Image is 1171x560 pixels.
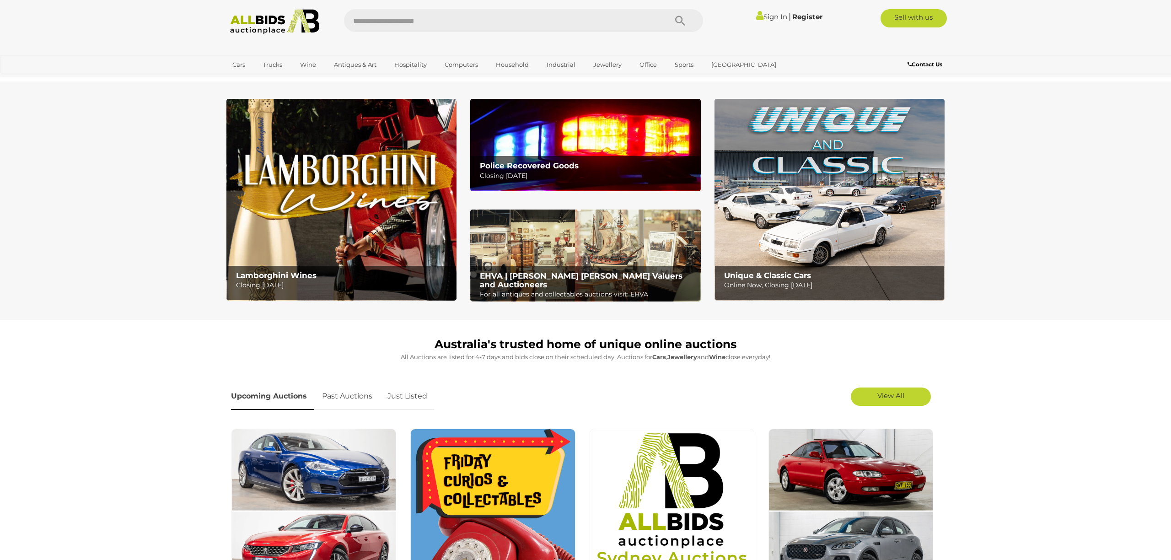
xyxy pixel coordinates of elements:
img: Lamborghini Wines [226,99,457,301]
span: | [789,11,791,22]
a: Hospitality [388,57,433,72]
a: View All [851,388,931,406]
img: Unique & Classic Cars [714,99,945,301]
a: Sign In [756,12,787,21]
b: Unique & Classic Cars [724,271,811,280]
a: Lamborghini Wines Lamborghini Wines Closing [DATE] [226,99,457,301]
strong: Wine [709,353,725,361]
a: Police Recovered Goods Police Recovered Goods Closing [DATE] [470,99,700,191]
a: Cars [226,57,251,72]
a: Office [634,57,663,72]
a: Industrial [541,57,581,72]
a: Past Auctions [315,383,379,410]
p: For all antiques and collectables auctions visit: EHVA [480,289,695,300]
b: Police Recovered Goods [480,161,579,170]
a: Household [490,57,535,72]
a: Contact Us [908,59,945,70]
a: [GEOGRAPHIC_DATA] [705,57,782,72]
a: Unique & Classic Cars Unique & Classic Cars Online Now, Closing [DATE] [714,99,945,301]
a: Sports [669,57,699,72]
h1: Australia's trusted home of unique online auctions [231,338,940,351]
span: View All [877,391,904,400]
a: Wine [294,57,322,72]
a: Trucks [257,57,288,72]
b: Contact Us [908,61,942,68]
strong: Jewellery [667,353,697,361]
a: Jewellery [587,57,628,72]
a: Antiques & Art [328,57,382,72]
b: Lamborghini Wines [236,271,317,280]
a: Computers [439,57,484,72]
button: Search [657,9,703,32]
b: EHVA | [PERSON_NAME] [PERSON_NAME] Valuers and Auctioneers [480,271,682,289]
a: Upcoming Auctions [231,383,314,410]
a: EHVA | Evans Hastings Valuers and Auctioneers EHVA | [PERSON_NAME] [PERSON_NAME] Valuers and Auct... [470,210,700,302]
p: Closing [DATE] [480,170,695,182]
p: Closing [DATE] [236,280,451,291]
img: Police Recovered Goods [470,99,700,191]
p: All Auctions are listed for 4-7 days and bids close on their scheduled day. Auctions for , and cl... [231,352,940,362]
a: Just Listed [381,383,434,410]
img: EHVA | Evans Hastings Valuers and Auctioneers [470,210,700,302]
p: Online Now, Closing [DATE] [724,280,940,291]
a: Sell with us [881,9,947,27]
img: Allbids.com.au [225,9,324,34]
strong: Cars [652,353,666,361]
a: Register [792,12,822,21]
